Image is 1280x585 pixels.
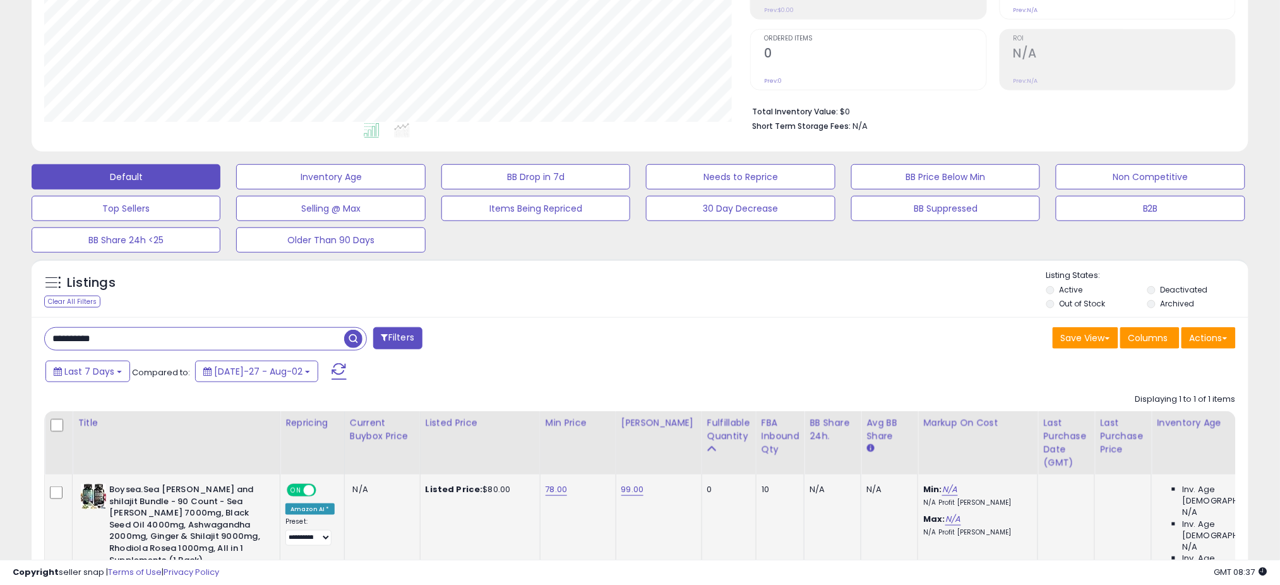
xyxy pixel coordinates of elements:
button: BB Drop in 7d [441,164,630,190]
button: Older Than 90 Days [236,227,425,253]
label: Archived [1160,298,1194,309]
button: Items Being Repriced [441,196,630,221]
h2: N/A [1014,46,1235,63]
button: Top Sellers [32,196,220,221]
li: $0 [752,103,1226,118]
button: BB Suppressed [851,196,1040,221]
b: Total Inventory Value: [752,106,838,117]
span: Last 7 Days [64,365,114,378]
span: N/A [852,120,868,132]
b: Max: [923,513,945,525]
small: Prev: N/A [1014,6,1038,14]
button: B2B [1056,196,1245,221]
img: 51z-uIJy-rL._SL40_.jpg [81,484,106,509]
b: Listed Price: [426,483,483,495]
small: Prev: $0.00 [764,6,794,14]
a: N/A [942,483,957,496]
button: BB Share 24h <25 [32,227,220,253]
div: Current Buybox Price [350,416,415,443]
span: Ordered Items [764,35,986,42]
div: Amazon AI * [285,504,335,515]
button: [DATE]-27 - Aug-02 [195,361,318,382]
button: Needs to Reprice [646,164,835,190]
div: $80.00 [426,484,530,495]
span: Compared to: [132,366,190,378]
div: BB Share 24h. [810,416,856,443]
div: Clear All Filters [44,296,100,308]
div: Listed Price [426,416,535,430]
small: Prev: 0 [764,77,782,85]
button: Inventory Age [236,164,425,190]
div: 10 [762,484,795,495]
button: Non Competitive [1056,164,1245,190]
a: Privacy Policy [164,566,219,578]
a: Terms of Use [108,566,162,578]
div: Preset: [285,517,335,546]
button: Default [32,164,220,190]
span: ROI [1014,35,1235,42]
span: [DATE]-27 - Aug-02 [214,365,302,378]
div: Avg BB Share [866,416,912,443]
div: 0 [707,484,746,495]
span: N/A [1182,541,1197,553]
th: The percentage added to the cost of goods (COGS) that forms the calculator for Min & Max prices. [918,411,1038,474]
p: N/A Profit [PERSON_NAME] [923,528,1028,537]
div: seller snap | | [13,567,219,579]
div: [PERSON_NAME] [621,416,697,430]
button: Selling @ Max [236,196,425,221]
button: Filters [373,327,422,349]
b: Short Term Storage Fees: [752,121,851,131]
span: OFF [314,485,335,496]
button: BB Price Below Min [851,164,1040,190]
div: Displaying 1 to 1 of 1 items [1135,394,1236,406]
div: Min Price [546,416,611,430]
span: Columns [1128,332,1168,344]
a: N/A [945,513,960,526]
div: Repricing [285,416,339,430]
a: 78.00 [546,483,568,496]
label: Deactivated [1160,284,1207,295]
button: 30 Day Decrease [646,196,835,221]
span: N/A [1182,507,1197,518]
h5: Listings [67,274,116,292]
span: N/A [353,483,368,495]
span: 2025-08-11 08:37 GMT [1214,566,1267,578]
label: Out of Stock [1060,298,1106,309]
small: Prev: N/A [1014,77,1038,85]
div: Fulfillable Quantity [707,416,751,443]
div: N/A [866,484,908,495]
div: N/A [810,484,851,495]
button: Columns [1120,327,1180,349]
button: Last 7 Days [45,361,130,382]
strong: Copyright [13,566,59,578]
div: Title [78,416,275,430]
div: FBA inbound Qty [762,416,799,456]
label: Active [1060,284,1083,295]
small: Avg BB Share. [866,443,874,454]
a: 99.00 [621,483,644,496]
div: Last Purchase Date (GMT) [1043,416,1089,469]
span: ON [288,485,304,496]
h2: 0 [764,46,986,63]
button: Save View [1053,327,1118,349]
div: Markup on Cost [923,416,1032,430]
p: N/A Profit [PERSON_NAME] [923,498,1028,507]
button: Actions [1181,327,1236,349]
div: Last Purchase Price [1100,416,1146,456]
b: Boysea.Sea [PERSON_NAME] and shilajit Bundle - 90 Count - Sea [PERSON_NAME] 7000mg, Black Seed Oi... [109,484,263,569]
b: Min: [923,483,942,495]
p: Listing States: [1046,270,1248,282]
